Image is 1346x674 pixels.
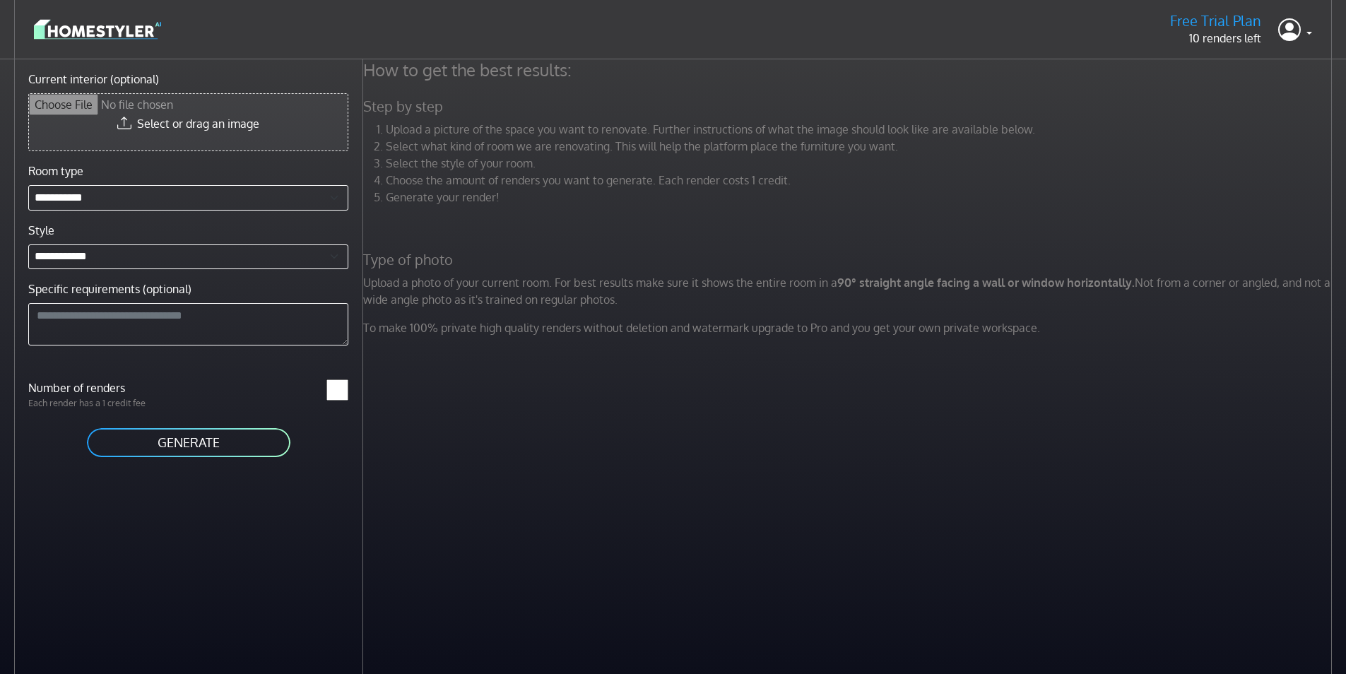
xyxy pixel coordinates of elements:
[28,280,191,297] label: Specific requirements (optional)
[355,97,1344,115] h5: Step by step
[1170,12,1261,30] h5: Free Trial Plan
[28,162,83,179] label: Room type
[34,17,161,42] img: logo-3de290ba35641baa71223ecac5eacb59cb85b4c7fdf211dc9aaecaaee71ea2f8.svg
[386,172,1335,189] li: Choose the amount of renders you want to generate. Each render costs 1 credit.
[20,396,189,410] p: Each render has a 1 credit fee
[355,59,1344,81] h4: How to get the best results:
[355,274,1344,308] p: Upload a photo of your current room. For best results make sure it shows the entire room in a Not...
[386,121,1335,138] li: Upload a picture of the space you want to renovate. Further instructions of what the image should...
[28,222,54,239] label: Style
[386,155,1335,172] li: Select the style of your room.
[1170,30,1261,47] p: 10 renders left
[355,251,1344,268] h5: Type of photo
[386,189,1335,206] li: Generate your render!
[28,71,159,88] label: Current interior (optional)
[355,319,1344,336] p: To make 100% private high quality renders without deletion and watermark upgrade to Pro and you g...
[20,379,189,396] label: Number of renders
[837,276,1135,290] strong: 90° straight angle facing a wall or window horizontally.
[386,138,1335,155] li: Select what kind of room we are renovating. This will help the platform place the furniture you w...
[85,427,292,459] button: GENERATE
